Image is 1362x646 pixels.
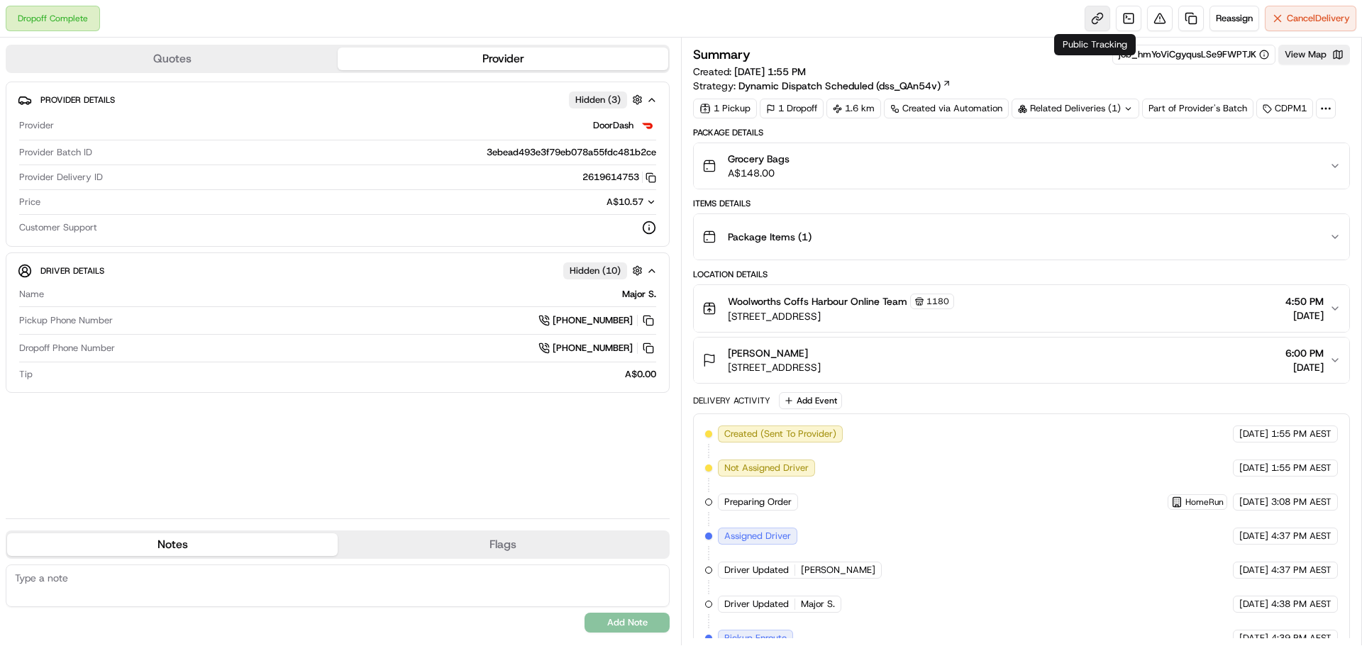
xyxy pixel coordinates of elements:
button: Package Items (1) [694,214,1349,260]
span: Dropoff Phone Number [19,342,115,355]
a: Dynamic Dispatch Scheduled (dss_QAn54v) [738,79,951,93]
div: CDPM1 [1256,99,1313,118]
div: Strategy: [693,79,951,93]
span: [DATE] [1239,462,1268,474]
div: Public Tracking [1054,34,1136,55]
button: [PERSON_NAME][STREET_ADDRESS]6:00 PM[DATE] [694,338,1349,383]
span: Cancel Delivery [1287,12,1350,25]
div: 1.6 km [826,99,881,118]
span: [DATE] 1:55 PM [734,65,806,78]
a: 📗Knowledge Base [9,200,114,225]
span: [DATE] [1239,564,1268,577]
span: Provider Delivery ID [19,171,103,184]
a: [PHONE_NUMBER] [538,313,656,328]
span: 1:55 PM AEST [1271,462,1331,474]
span: Hidden ( 3 ) [575,94,621,106]
button: Hidden (10) [563,262,646,279]
button: Provider DetailsHidden (3) [18,88,658,111]
span: 3:08 PM AEST [1271,496,1331,508]
button: job_hmYoViCgyqusLSe9FWPTJK [1119,48,1269,61]
span: [STREET_ADDRESS] [728,360,821,374]
span: 4:37 PM AEST [1271,564,1331,577]
span: Driver Details [40,265,104,277]
span: Driver Updated [724,598,789,611]
div: Location Details [693,269,1350,280]
input: Got a question? Start typing here... [37,91,255,106]
span: Assigned Driver [724,530,791,542]
span: Provider Details [40,94,115,106]
span: Created: [693,65,806,79]
span: Created (Sent To Provider) [724,428,836,440]
button: Reassign [1209,6,1259,31]
span: 4:38 PM AEST [1271,598,1331,611]
span: [DATE] [1239,632,1268,645]
span: 4:50 PM [1285,294,1324,308]
button: Woolworths Coffs Harbour Online Team1180[STREET_ADDRESS]4:50 PM[DATE] [694,285,1349,332]
span: Pickup Enroute [724,632,787,645]
button: Add Event [779,392,842,409]
span: Woolworths Coffs Harbour Online Team [728,294,907,308]
span: Preparing Order [724,496,792,508]
div: 1 Dropoff [760,99,824,118]
span: Driver Updated [724,564,789,577]
span: [DATE] [1285,360,1324,374]
span: Price [19,196,40,208]
span: Package Items ( 1 ) [728,230,812,244]
span: [DATE] [1239,428,1268,440]
div: Items Details [693,198,1350,209]
button: Notes [7,533,338,556]
span: API Documentation [134,206,228,220]
span: 3ebead493e3f79eb078a55fdc481b2ce [487,146,656,159]
div: Major S. [50,288,656,301]
span: 4:37 PM AEST [1271,530,1331,542]
span: Knowledge Base [28,206,109,220]
div: Related Deliveries (1) [1012,99,1139,118]
div: 1 Pickup [693,99,757,118]
span: [DATE] [1239,598,1268,611]
button: Provider [338,48,668,70]
span: Provider Batch ID [19,146,92,159]
a: 💻API Documentation [114,200,233,225]
span: Customer Support [19,221,97,234]
span: Provider [19,119,54,132]
span: [STREET_ADDRESS] [728,309,954,323]
button: Flags [338,533,668,556]
div: Package Details [693,127,1350,138]
img: doordash_logo_v2.png [639,117,656,134]
span: 6:00 PM [1285,346,1324,360]
span: Hidden ( 10 ) [570,264,621,277]
span: 1:55 PM AEST [1271,428,1331,440]
img: 1736555255976-a54dd68f-1ca7-489b-9aae-adbdc363a1c4 [14,135,40,161]
span: Grocery Bags [728,152,790,166]
p: Welcome 👋 [14,57,258,79]
button: Driver DetailsHidden (10) [18,259,658,282]
span: [PHONE_NUMBER] [553,342,633,355]
a: [PHONE_NUMBER] [538,340,656,356]
span: A$148.00 [728,166,790,180]
button: Grocery BagsA$148.00 [694,143,1349,189]
a: Powered byPylon [100,240,172,251]
h3: Summary [693,48,751,61]
span: [DATE] [1239,496,1268,508]
button: 2619614753 [582,171,656,184]
div: We're available if you need us! [48,150,179,161]
button: Quotes [7,48,338,70]
div: A$0.00 [38,368,656,381]
div: Start new chat [48,135,233,150]
div: Delivery Activity [693,395,770,406]
span: [DATE] [1285,308,1324,323]
button: CancelDelivery [1265,6,1356,31]
span: DoorDash [593,119,633,132]
span: 4:39 PM AEST [1271,632,1331,645]
button: View Map [1278,45,1350,65]
button: A$10.57 [531,196,656,208]
span: Not Assigned Driver [724,462,809,474]
button: Hidden (3) [569,91,646,108]
span: Name [19,288,44,301]
span: [PERSON_NAME] [728,346,808,360]
a: Created via Automation [884,99,1009,118]
span: Pylon [141,240,172,251]
span: A$10.57 [607,196,643,208]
